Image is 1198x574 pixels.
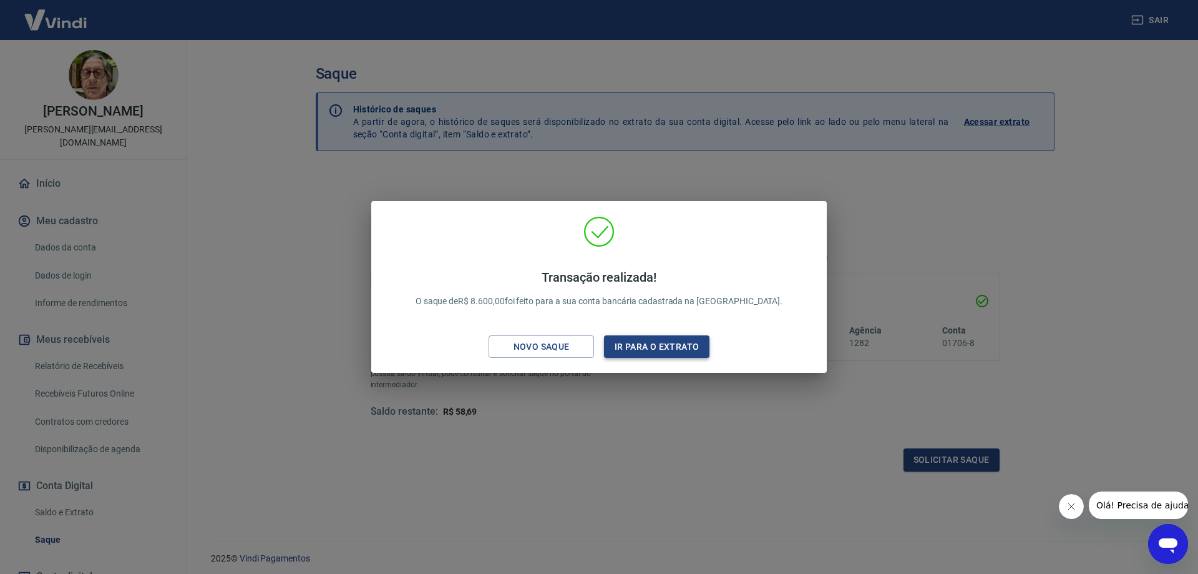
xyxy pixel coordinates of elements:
iframe: Botão para abrir a janela de mensagens [1148,524,1188,564]
div: Novo saque [499,339,585,355]
h4: Transação realizada! [416,270,783,285]
span: Olá! Precisa de ajuda? [7,9,105,19]
button: Ir para o extrato [604,335,709,359]
button: Novo saque [489,335,594,359]
iframe: Mensagem da empresa [1089,492,1188,519]
iframe: Fechar mensagem [1059,494,1084,519]
p: O saque de R$ 8.600,00 foi feito para a sua conta bancária cadastrada na [GEOGRAPHIC_DATA]. [416,270,783,308]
